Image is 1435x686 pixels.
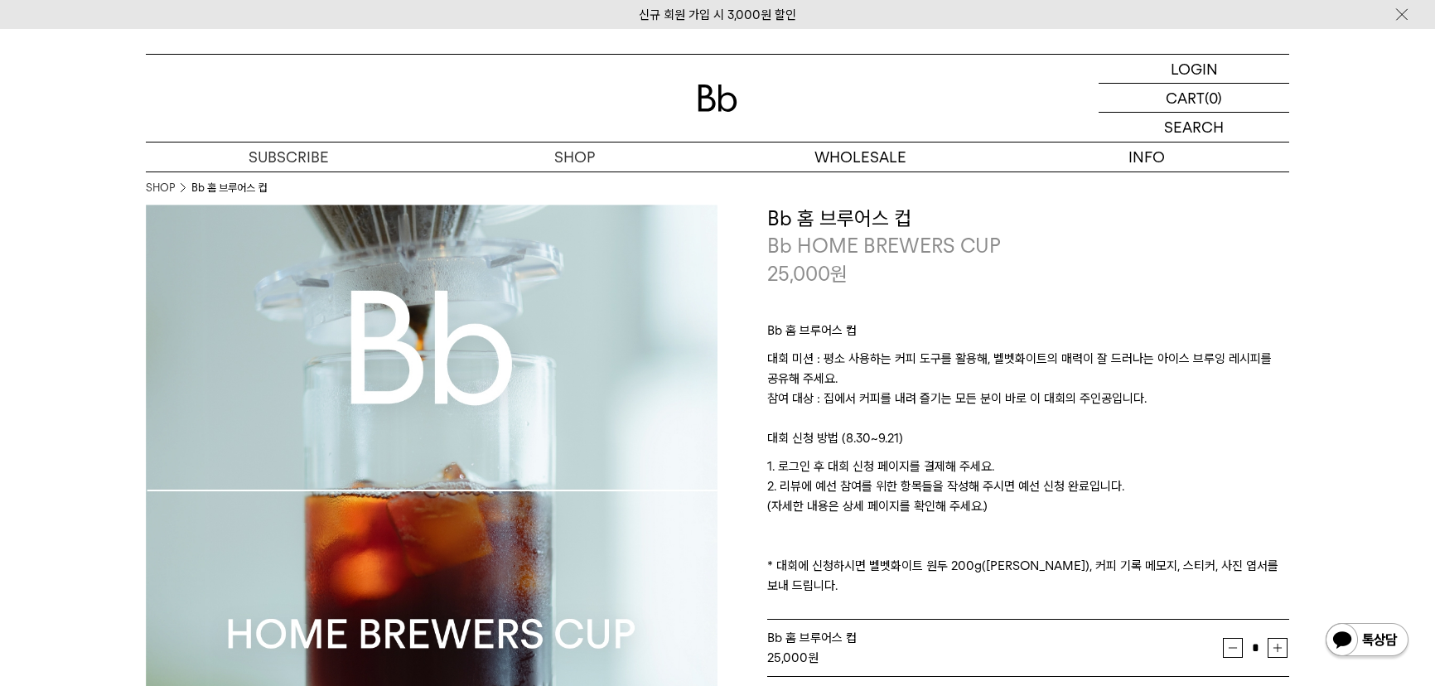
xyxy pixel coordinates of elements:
a: CART (0) [1099,84,1289,113]
button: 감소 [1223,638,1243,658]
p: LOGIN [1171,55,1218,83]
div: 원 [767,648,1223,668]
p: 대회 신청 방법 (8.30~9.21) [767,428,1289,457]
p: WHOLESALE [717,143,1003,171]
a: 신규 회원 가입 시 3,000원 할인 [639,7,796,22]
a: SHOP [146,180,175,196]
p: CART [1166,84,1205,112]
p: 1. 로그인 후 대회 신청 페이지를 결제해 주세요. 2. 리뷰에 예선 참여를 위한 항목들을 작성해 주시면 예선 신청 완료입니다. (자세한 내용은 상세 페이지를 확인해 주세요.... [767,457,1289,596]
p: Bb HOME BREWERS CUP [767,232,1289,260]
p: Bb 홈 브루어스 컵 [767,321,1289,349]
span: Bb 홈 브루어스 컵 [767,630,857,645]
p: (0) [1205,84,1222,112]
p: 25,000 [767,260,848,288]
span: 원 [830,262,848,286]
p: INFO [1003,143,1289,171]
a: SHOP [432,143,717,171]
strong: 25,000 [767,650,808,665]
img: 카카오톡 채널 1:1 채팅 버튼 [1324,621,1410,661]
li: Bb 홈 브루어스 컵 [191,180,267,196]
button: 증가 [1268,638,1288,658]
a: SUBSCRIBE [146,143,432,171]
p: 대회 미션 : 평소 사용하는 커피 도구를 활용해, 벨벳화이트의 매력이 잘 드러나는 아이스 브루잉 레시피를 공유해 주세요. 참여 대상 : 집에서 커피를 내려 즐기는 모든 분이 ... [767,349,1289,428]
p: SEARCH [1164,113,1224,142]
img: 로고 [698,85,737,112]
a: LOGIN [1099,55,1289,84]
h3: Bb 홈 브루어스 컵 [767,205,1289,233]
